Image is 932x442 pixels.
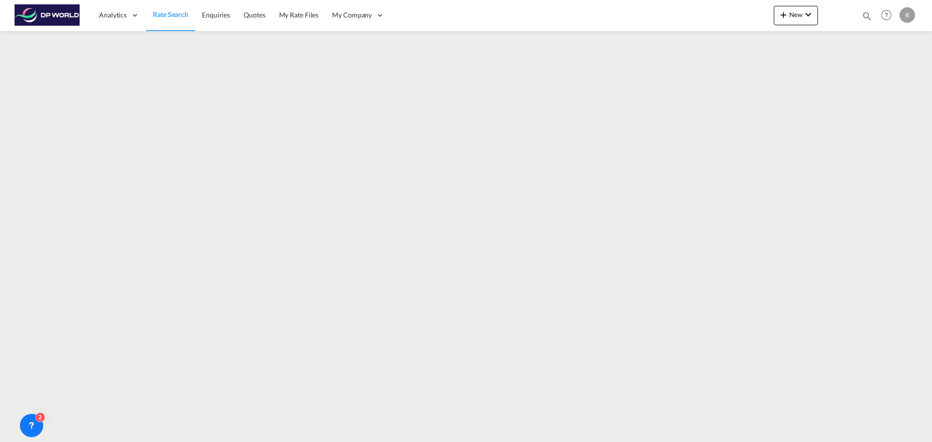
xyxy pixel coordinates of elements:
span: My Company [332,10,372,20]
md-icon: icon-plus 400-fg [778,9,789,20]
button: icon-plus 400-fgNewicon-chevron-down [774,6,818,25]
span: Analytics [99,10,127,20]
div: Help [878,7,899,24]
span: Help [878,7,895,23]
span: Quotes [244,11,265,19]
div: R [899,7,915,23]
span: New [778,11,814,18]
span: Rate Search [153,10,188,18]
md-icon: icon-magnify [862,11,872,21]
span: My Rate Files [279,11,319,19]
span: Enquiries [202,11,230,19]
div: icon-magnify [862,11,872,25]
img: c08ca190194411f088ed0f3ba295208c.png [15,4,80,26]
md-icon: icon-chevron-down [802,9,814,20]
